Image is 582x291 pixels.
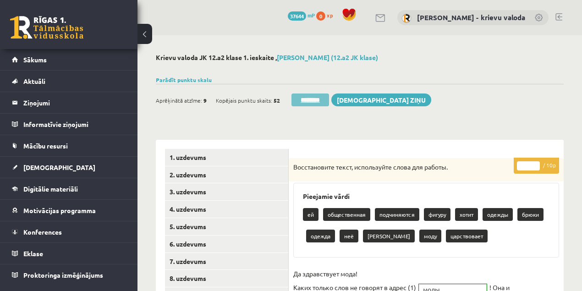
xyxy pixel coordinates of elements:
a: 0 xp [316,11,337,19]
span: xp [327,11,333,19]
span: Proktoringa izmēģinājums [23,271,103,279]
a: Digitālie materiāli [12,178,126,199]
p: хотит [455,208,478,221]
p: моду [419,230,441,242]
a: Eklase [12,243,126,264]
span: 0 [316,11,325,21]
p: / 10p [514,158,559,174]
a: 7. uzdevums [165,253,288,270]
p: Восстановите текст, используйте слова для работы. [293,163,513,172]
a: Informatīvie ziņojumi [12,114,126,135]
a: 8. uzdevums [165,270,288,287]
p: подчиняются [375,208,419,221]
a: Aktuāli [12,71,126,92]
a: 37644 mP [288,11,315,19]
p: фигуру [424,208,450,221]
p: ей [303,208,318,221]
img: Ludmila Ziediņa - krievu valoda [402,14,411,23]
a: Konferences [12,221,126,242]
legend: Ziņojumi [23,92,126,113]
span: 9 [203,93,207,107]
a: Motivācijas programma [12,200,126,221]
a: [PERSON_NAME] - krievu valoda [417,13,525,22]
p: брюки [517,208,544,221]
span: 52 [274,93,280,107]
a: Proktoringa izmēģinājums [12,264,126,286]
span: Digitālie materiāli [23,185,78,193]
a: 6. uzdevums [165,236,288,253]
a: [PERSON_NAME] (12.a2 JK klase) [277,53,378,61]
span: Mācību resursi [23,142,68,150]
a: 3. uzdevums [165,183,288,200]
a: [DEMOGRAPHIC_DATA] [12,157,126,178]
span: Motivācijas programma [23,206,96,214]
a: Parādīt punktu skalu [156,76,212,83]
h2: Krievu valoda JK 12.a2 klase 1. ieskaite , [156,54,564,61]
span: 37644 [288,11,306,21]
a: 5. uzdevums [165,218,288,235]
p: неё [340,230,358,242]
p: одежды [483,208,513,221]
a: [DEMOGRAPHIC_DATA] ziņu [331,93,431,106]
p: общественная [323,208,370,221]
a: 1. uzdevums [165,149,288,166]
a: Ziņojumi [12,92,126,113]
p: одежда [306,230,335,242]
a: Sākums [12,49,126,70]
span: Aprēķinātā atzīme: [156,93,202,107]
span: Eklase [23,249,43,258]
h3: Pieejamie vārdi [303,192,549,200]
span: mP [307,11,315,19]
a: Mācību resursi [12,135,126,156]
a: 4. uzdevums [165,201,288,218]
span: Kopējais punktu skaits: [216,93,272,107]
p: [PERSON_NAME] [363,230,415,242]
a: Rīgas 1. Tālmācības vidusskola [10,16,83,39]
a: 2. uzdevums [165,166,288,183]
span: Konferences [23,228,62,236]
legend: Informatīvie ziņojumi [23,114,126,135]
span: [DEMOGRAPHIC_DATA] [23,163,95,171]
span: Aktuāli [23,77,45,85]
body: Bagātinātā teksta redaktors, wiswyg-editor-47434029261280-1760002105-61 [9,9,255,19]
span: Sākums [23,55,47,64]
p: царствовает [446,230,488,242]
